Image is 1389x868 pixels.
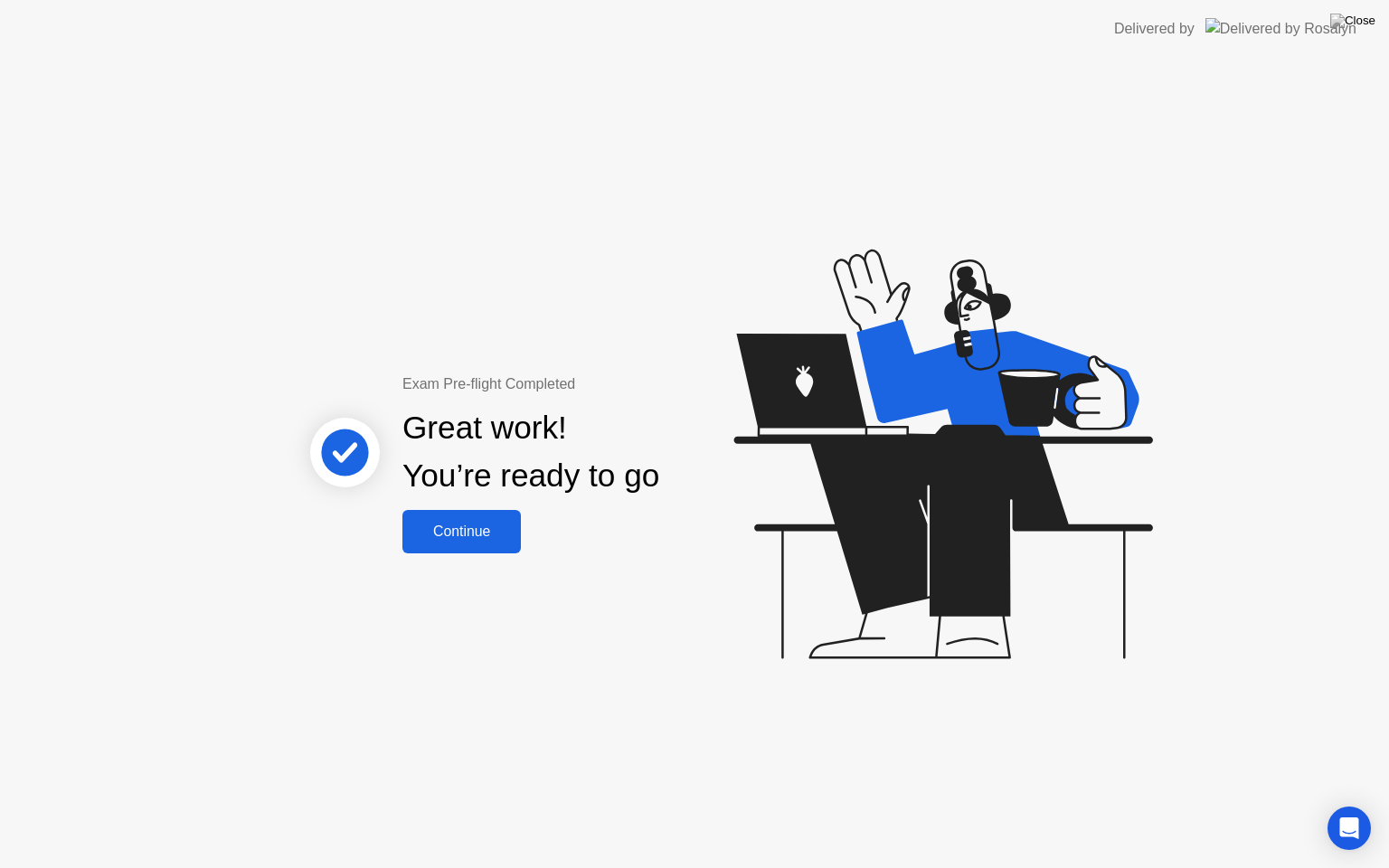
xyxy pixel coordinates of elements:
[1205,18,1356,39] img: Delivered by Rosalyn
[402,404,659,500] div: Great work! You’re ready to go
[1330,14,1375,28] img: Close
[402,510,521,553] button: Continue
[408,524,515,540] div: Continue
[402,373,776,395] div: Exam Pre-flight Completed
[1114,18,1195,40] div: Delivered by
[1328,807,1371,850] div: Open Intercom Messenger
